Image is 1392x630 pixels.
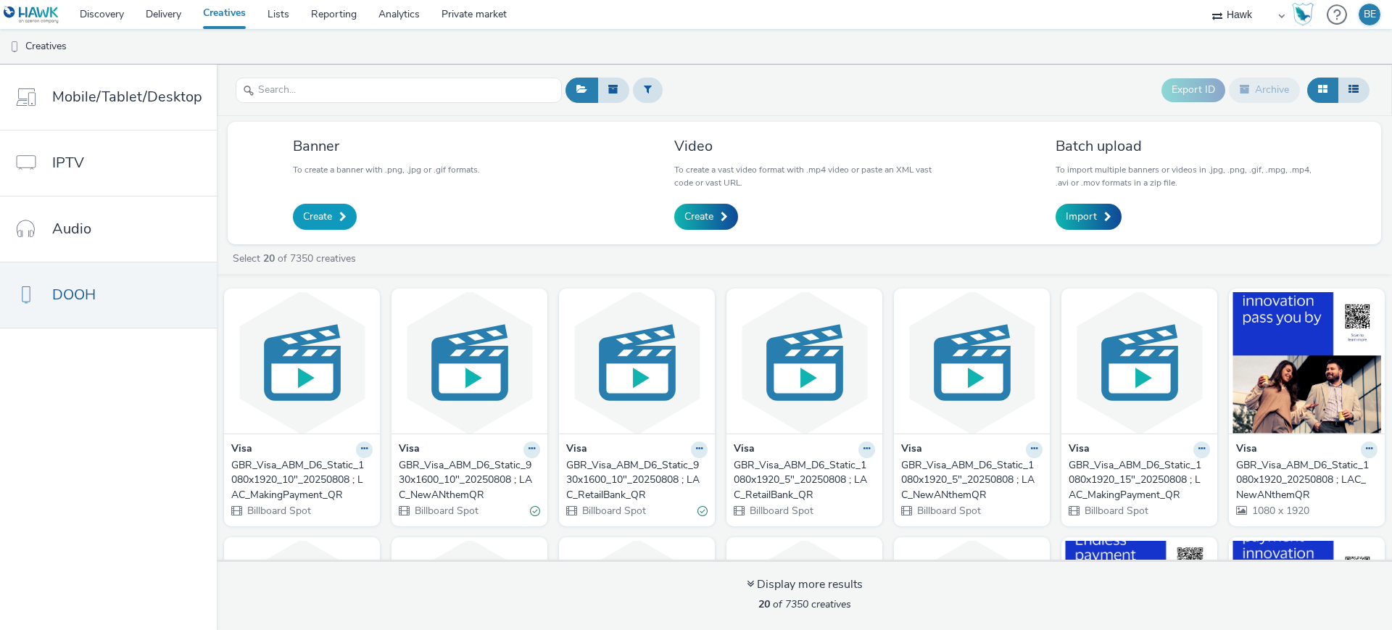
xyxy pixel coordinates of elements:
[1083,504,1148,518] span: Billboard Spot
[231,442,252,458] strong: Visa
[1161,78,1225,101] button: Export ID
[7,40,22,54] img: dooh
[730,292,879,434] img: GBR_Visa_ABM_D6_Static_1080x1920_5"_20250808 ; LAC_RetailBank_QR visual
[263,252,275,265] strong: 20
[1056,163,1316,189] p: To import multiple banners or videos in .jpg, .png, .gif, .mpg, .mp4, .avi or .mov formats in a z...
[1069,442,1090,458] strong: Visa
[1307,78,1338,102] button: Grid
[236,78,562,103] input: Search...
[1251,504,1309,518] span: 1080 x 1920
[399,458,540,502] a: GBR_Visa_ABM_D6_Static_930x1600_10"_20250808 ; LAC_NewANthemQR
[1229,78,1300,102] button: Archive
[1056,136,1316,156] h3: Batch upload
[52,284,96,305] span: DOOH
[231,458,373,502] a: GBR_Visa_ABM_D6_Static_1080x1920_10"_20250808 ; LAC_MakingPayment_QR
[566,442,587,458] strong: Visa
[747,576,863,593] div: Display more results
[748,504,813,518] span: Billboard Spot
[697,504,708,519] div: Valid
[758,597,770,611] strong: 20
[246,504,311,518] span: Billboard Spot
[684,210,713,224] span: Create
[399,442,420,458] strong: Visa
[395,292,544,434] img: GBR_Visa_ABM_D6_Static_930x1600_10"_20250808 ; LAC_NewANthemQR visual
[1338,78,1370,102] button: Table
[293,163,480,176] p: To create a banner with .png, .jpg or .gif formats.
[901,458,1037,502] div: GBR_Visa_ABM_D6_Static_1080x1920_5"_20250808 ; LAC_NewANthemQR
[231,252,362,265] a: Select of 7350 creatives
[1292,3,1314,26] img: Hawk Academy
[1056,204,1122,230] a: Import
[581,504,646,518] span: Billboard Spot
[293,136,480,156] h3: Banner
[1069,458,1204,502] div: GBR_Visa_ABM_D6_Static_1080x1920_15"_20250808 ; LAC_MakingPayment_QR
[1069,458,1210,502] a: GBR_Visa_ABM_D6_Static_1080x1920_15"_20250808 ; LAC_MakingPayment_QR
[563,292,711,434] img: GBR_Visa_ABM_D6_Static_930x1600_10"_20250808 ; LAC_RetailBank_QR visual
[916,504,981,518] span: Billboard Spot
[52,86,202,107] span: Mobile/Tablet/Desktop
[1236,458,1377,502] a: GBR_Visa_ABM_D6_Static_1080x1920_20250808 ; LAC_NewANthemQR
[674,204,738,230] a: Create
[566,458,708,502] a: GBR_Visa_ABM_D6_Static_930x1600_10"_20250808 ; LAC_RetailBank_QR
[1236,458,1372,502] div: GBR_Visa_ABM_D6_Static_1080x1920_20250808 ; LAC_NewANthemQR
[1292,3,1319,26] a: Hawk Academy
[901,458,1043,502] a: GBR_Visa_ABM_D6_Static_1080x1920_5"_20250808 ; LAC_NewANthemQR
[674,136,935,156] h3: Video
[1066,210,1097,224] span: Import
[1232,292,1381,434] img: GBR_Visa_ABM_D6_Static_1080x1920_20250808 ; LAC_NewANthemQR visual
[1065,292,1214,434] img: GBR_Visa_ABM_D6_Static_1080x1920_15"_20250808 ; LAC_MakingPayment_QR visual
[399,458,534,502] div: GBR_Visa_ABM_D6_Static_930x1600_10"_20250808 ; LAC_NewANthemQR
[231,458,367,502] div: GBR_Visa_ABM_D6_Static_1080x1920_10"_20250808 ; LAC_MakingPayment_QR
[1364,4,1376,25] div: BE
[566,458,702,502] div: GBR_Visa_ABM_D6_Static_930x1600_10"_20250808 ; LAC_RetailBank_QR
[734,458,875,502] a: GBR_Visa_ABM_D6_Static_1080x1920_5"_20250808 ; LAC_RetailBank_QR
[303,210,332,224] span: Create
[52,218,91,239] span: Audio
[674,163,935,189] p: To create a vast video format with .mp4 video or paste an XML vast code or vast URL.
[228,292,376,434] img: GBR_Visa_ABM_D6_Static_1080x1920_10"_20250808 ; LAC_MakingPayment_QR visual
[898,292,1046,434] img: GBR_Visa_ABM_D6_Static_1080x1920_5"_20250808 ; LAC_NewANthemQR visual
[901,442,922,458] strong: Visa
[530,504,540,519] div: Valid
[293,204,357,230] a: Create
[413,504,478,518] span: Billboard Spot
[734,442,755,458] strong: Visa
[52,152,84,173] span: IPTV
[758,597,851,611] span: of 7350 creatives
[4,6,59,24] img: undefined Logo
[734,458,869,502] div: GBR_Visa_ABM_D6_Static_1080x1920_5"_20250808 ; LAC_RetailBank_QR
[1236,442,1257,458] strong: Visa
